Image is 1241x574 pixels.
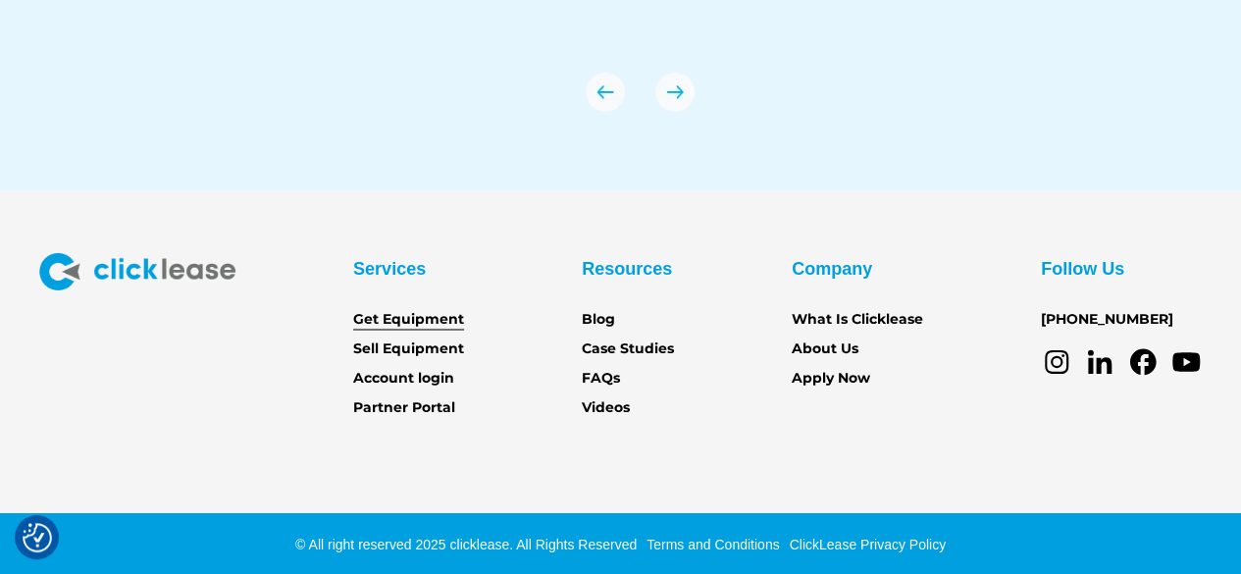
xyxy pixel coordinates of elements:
[353,309,464,331] a: Get Equipment
[586,73,625,112] div: previous slide
[1041,253,1124,285] div: Follow Us
[655,73,695,112] div: next slide
[23,523,52,552] button: Consent Preferences
[1041,309,1173,331] a: [PHONE_NUMBER]
[353,368,454,390] a: Account login
[792,339,858,360] a: About Us
[582,339,674,360] a: Case Studies
[353,253,426,285] div: Services
[353,339,464,360] a: Sell Equipment
[792,368,870,390] a: Apply Now
[642,537,779,552] a: Terms and Conditions
[586,73,625,112] img: arrow Icon
[23,523,52,552] img: Revisit consent button
[582,253,672,285] div: Resources
[655,73,695,112] img: arrow Icon
[792,253,872,285] div: Company
[582,309,615,331] a: Blog
[582,368,620,390] a: FAQs
[295,535,637,554] div: © All right reserved 2025 clicklease. All Rights Reserved
[582,397,630,419] a: Videos
[784,537,946,552] a: ClickLease Privacy Policy
[353,397,455,419] a: Partner Portal
[792,309,923,331] a: What Is Clicklease
[39,253,235,290] img: Clicklease logo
